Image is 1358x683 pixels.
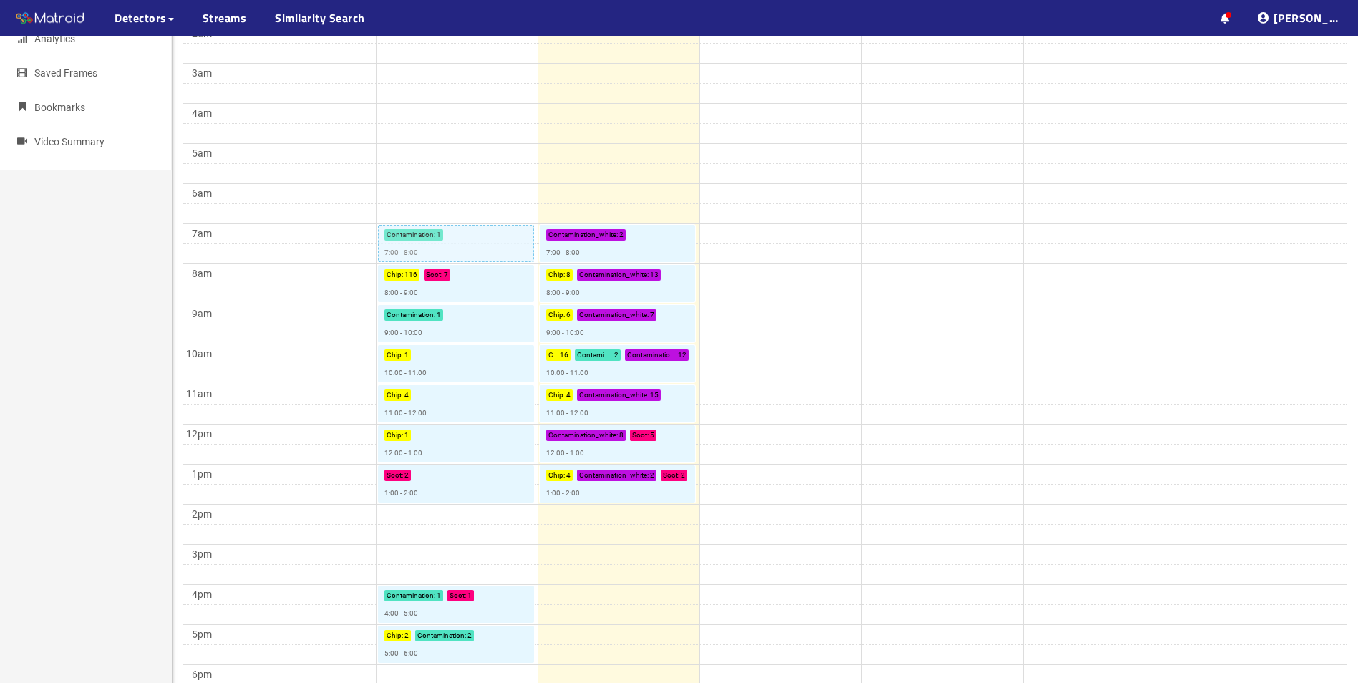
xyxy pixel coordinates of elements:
p: 11:00 - 12:00 [546,407,588,419]
span: Analytics [34,33,75,44]
p: 4 [566,470,571,481]
span: Video Summary [34,136,105,147]
p: Contamination_white : [579,470,649,481]
div: 11am [183,386,215,402]
div: 6am [189,185,215,201]
p: Contamination : [417,630,466,641]
div: 4am [189,105,215,121]
div: 3pm [189,546,215,562]
p: Chip : [548,269,565,281]
span: Bookmarks [34,102,85,113]
p: 2 [681,470,685,481]
p: 7:00 - 8:00 [384,247,418,258]
p: 4:00 - 5:00 [384,608,418,619]
p: Contamination : [387,229,435,241]
p: 10:00 - 11:00 [384,367,427,379]
p: 5:00 - 6:00 [384,648,418,659]
p: 116 [404,269,417,281]
p: 8 [566,269,571,281]
p: 8:00 - 9:00 [384,287,418,299]
span: Detectors [115,9,167,26]
p: Chip : [387,349,403,361]
p: 1:00 - 2:00 [546,488,580,499]
div: 2pm [189,506,215,522]
p: 15 [650,389,659,401]
div: 12pm [183,426,215,442]
p: 13 [650,269,659,281]
p: Soot : [450,590,466,601]
p: 2 [404,630,409,641]
p: 7 [650,309,654,321]
p: 11:00 - 12:00 [384,407,427,419]
div: 6pm [189,667,215,682]
p: Contamination_white : [548,229,618,241]
div: 9am [189,306,215,321]
p: Soot : [632,430,649,441]
div: 5pm [189,626,215,642]
p: 2 [404,470,409,481]
p: 12:00 - 1:00 [546,447,584,459]
p: 1 [437,229,441,241]
p: 1 [404,430,409,441]
div: 8am [189,266,215,281]
p: 12:00 - 1:00 [384,447,422,459]
span: Saved Frames [34,67,97,79]
p: Soot : [426,269,442,281]
p: 8:00 - 9:00 [546,287,580,299]
p: Contamination_white : [579,389,649,401]
p: 6 [566,309,571,321]
p: 4 [404,389,409,401]
p: Contamination_white : [548,430,618,441]
p: Chip : [387,269,403,281]
p: Contamination_white : [627,349,677,361]
p: 1 [437,309,441,321]
p: Contamination_white : [579,269,649,281]
p: 16 [560,349,568,361]
p: 2 [619,229,624,241]
p: 7 [444,269,448,281]
p: 12 [678,349,687,361]
p: Chip : [548,389,565,401]
p: Chip : [387,630,403,641]
p: Soot : [387,470,403,481]
a: Similarity Search [275,9,365,26]
img: Matroid logo [14,8,86,29]
p: 2 [467,630,472,641]
p: Contamination_white : [579,309,649,321]
p: 1 [467,590,472,601]
p: Contamination : [577,349,612,361]
p: 8 [619,430,624,441]
div: 4pm [189,586,215,602]
div: 3am [189,65,215,81]
div: 5am [189,145,215,161]
p: 10:00 - 11:00 [546,367,588,379]
p: 7:00 - 8:00 [546,247,580,258]
div: 7am [189,226,215,241]
p: Chip : [548,470,565,481]
a: Streams [203,9,247,26]
p: 1 [437,590,441,601]
p: 5 [650,430,654,441]
p: Contamination : [387,309,435,321]
p: 4 [566,389,571,401]
p: Chip : [548,349,558,361]
p: Contamination : [387,590,435,601]
p: Chip : [548,309,565,321]
p: 9:00 - 10:00 [384,327,422,339]
p: Chip : [387,430,403,441]
p: Soot : [663,470,679,481]
div: 10am [183,346,215,362]
p: 1 [404,349,409,361]
p: 2 [614,349,619,361]
div: 1pm [189,466,215,482]
p: 2 [650,470,654,481]
p: 9:00 - 10:00 [546,327,584,339]
p: 1:00 - 2:00 [384,488,418,499]
p: Chip : [387,389,403,401]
